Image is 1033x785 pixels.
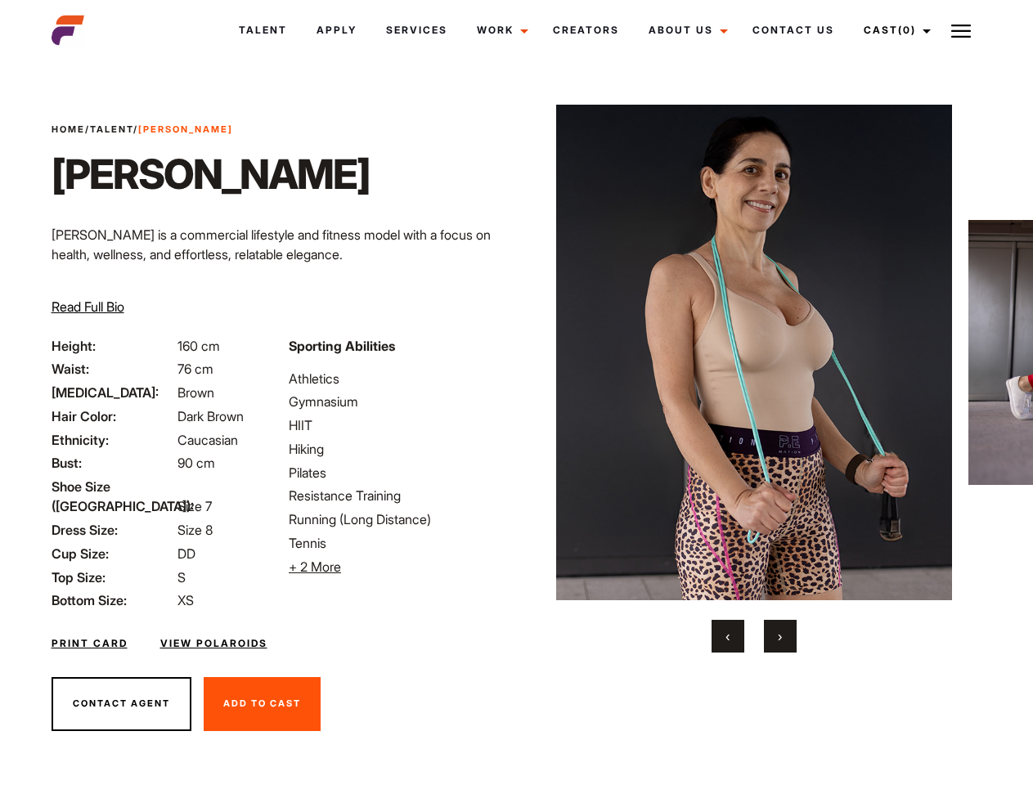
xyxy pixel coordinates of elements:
a: Contact Us [738,8,849,52]
span: Caucasian [177,432,238,448]
span: Previous [725,628,730,644]
strong: Sporting Abilities [289,338,395,354]
span: (0) [898,24,916,36]
span: Add To Cast [223,698,301,709]
span: Bust: [52,453,174,473]
span: Waist: [52,359,174,379]
li: Athletics [289,369,506,388]
a: About Us [634,8,738,52]
span: 160 cm [177,338,220,354]
strong: [PERSON_NAME] [138,123,233,135]
li: Running (Long Distance) [289,509,506,529]
span: Next [778,628,782,644]
a: Talent [224,8,302,52]
span: Dress Size: [52,520,174,540]
span: Top Size: [52,567,174,587]
span: Read Full Bio [52,298,124,315]
span: + 2 More [289,558,341,575]
a: Home [52,123,85,135]
img: Burger icon [951,21,971,41]
button: Contact Agent [52,677,191,731]
span: Shoe Size ([GEOGRAPHIC_DATA]): [52,477,174,516]
a: Work [462,8,538,52]
span: Hair Color: [52,406,174,426]
span: Ethnicity: [52,430,174,450]
span: [MEDICAL_DATA]: [52,383,174,402]
span: XS [177,592,194,608]
span: / / [52,123,233,137]
span: Height: [52,336,174,356]
span: 90 cm [177,455,215,471]
li: Tennis [289,533,506,553]
a: Talent [90,123,133,135]
a: Print Card [52,636,128,651]
span: S [177,569,186,585]
li: HIIT [289,415,506,435]
a: Cast(0) [849,8,941,52]
span: Size 7 [177,498,212,514]
li: Resistance Training [289,486,506,505]
li: Hiking [289,439,506,459]
span: Dark Brown [177,408,244,424]
a: Services [371,8,462,52]
p: Through her modeling and wellness brand, HEAL, she inspires others on their wellness journeys—cha... [52,277,507,336]
a: Creators [538,8,634,52]
button: Read Full Bio [52,297,124,316]
span: Size 8 [177,522,213,538]
span: Brown [177,384,214,401]
img: cropped-aefm-brand-fav-22-square.png [52,14,84,47]
span: Cup Size: [52,544,174,563]
span: 76 cm [177,361,213,377]
a: View Polaroids [160,636,267,651]
span: Bottom Size: [52,590,174,610]
li: Pilates [289,463,506,482]
a: Apply [302,8,371,52]
h1: [PERSON_NAME] [52,150,370,199]
li: Gymnasium [289,392,506,411]
button: Add To Cast [204,677,321,731]
p: [PERSON_NAME] is a commercial lifestyle and fitness model with a focus on health, wellness, and e... [52,225,507,264]
span: DD [177,545,195,562]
